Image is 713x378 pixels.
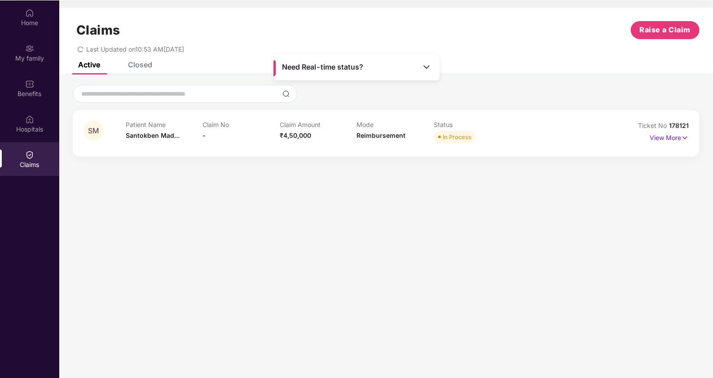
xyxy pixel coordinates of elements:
[126,132,180,139] span: Santokben Mad...
[78,60,100,69] div: Active
[631,21,700,39] button: Raise a Claim
[282,90,290,97] img: svg+xml;base64,PHN2ZyBpZD0iU2VhcmNoLTMyeDMyIiB4bWxucz0iaHR0cDovL3d3dy53My5vcmcvMjAwMC9zdmciIHdpZH...
[434,121,511,128] p: Status
[356,132,405,139] span: Reimbursement
[128,60,152,69] div: Closed
[356,121,434,128] p: Mode
[669,122,689,129] span: 178121
[422,62,431,71] img: Toggle Icon
[25,9,34,18] img: svg+xml;base64,PHN2ZyBpZD0iSG9tZSIgeG1sbnM9Imh0dHA6Ly93d3cudzMub3JnLzIwMDAvc3ZnIiB3aWR0aD0iMjAiIG...
[25,115,34,124] img: svg+xml;base64,PHN2ZyBpZD0iSG9zcGl0YWxzIiB4bWxucz0iaHR0cDovL3d3dy53My5vcmcvMjAwMC9zdmciIHdpZHRoPS...
[280,132,311,139] span: ₹4,50,000
[650,131,689,143] p: View More
[25,150,34,159] img: svg+xml;base64,PHN2ZyBpZD0iQ2xhaW0iIHhtbG5zPSJodHRwOi8vd3d3LnczLm9yZy8yMDAwL3N2ZyIgd2lkdGg9IjIwIi...
[77,45,84,53] span: redo
[638,122,669,129] span: Ticket No
[86,45,184,53] span: Last Updated on 10:53 AM[DATE]
[640,24,691,35] span: Raise a Claim
[76,22,120,38] h1: Claims
[25,44,34,53] img: svg+xml;base64,PHN2ZyB3aWR0aD0iMjAiIGhlaWdodD0iMjAiIHZpZXdCb3g9IjAgMCAyMCAyMCIgZmlsbD0ibm9uZSIgeG...
[202,121,280,128] p: Claim No
[88,127,99,135] span: SM
[282,62,363,72] span: Need Real-time status?
[443,132,471,141] div: In Process
[681,133,689,143] img: svg+xml;base64,PHN2ZyB4bWxucz0iaHR0cDovL3d3dy53My5vcmcvMjAwMC9zdmciIHdpZHRoPSIxNyIgaGVpZ2h0PSIxNy...
[280,121,357,128] p: Claim Amount
[25,79,34,88] img: svg+xml;base64,PHN2ZyBpZD0iQmVuZWZpdHMiIHhtbG5zPSJodHRwOi8vd3d3LnczLm9yZy8yMDAwL3N2ZyIgd2lkdGg9Ij...
[202,132,206,139] span: -
[126,121,203,128] p: Patient Name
